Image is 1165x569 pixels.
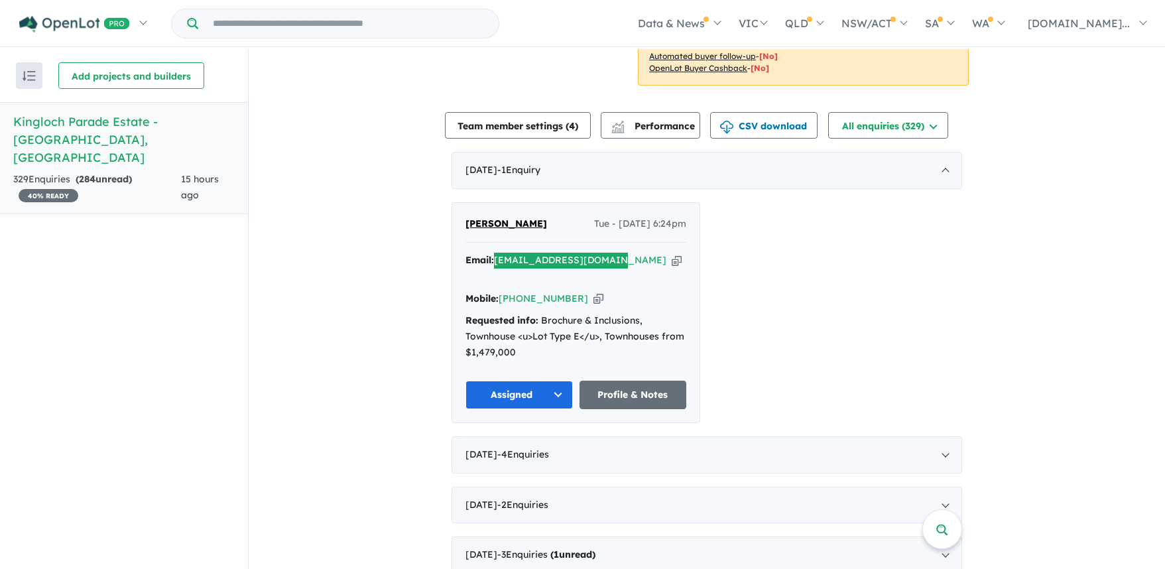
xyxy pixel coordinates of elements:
strong: ( unread) [76,173,132,185]
strong: Email: [465,254,494,266]
a: [PERSON_NAME] [465,216,547,232]
span: 40 % READY [19,189,78,202]
span: - 1 Enquir y [497,164,540,176]
span: 4 [569,120,575,132]
button: CSV download [710,112,818,139]
button: Copy [672,253,682,267]
span: Performance [613,120,695,132]
button: Copy [593,292,603,306]
strong: ( unread) [550,548,595,560]
a: [PHONE_NUMBER] [499,292,588,304]
span: 1 [554,548,559,560]
img: bar-chart.svg [611,125,625,133]
span: [No] [751,63,769,73]
a: Profile & Notes [580,381,687,409]
img: line-chart.svg [612,121,624,128]
div: 329 Enquir ies [13,172,181,204]
div: [DATE] [452,152,962,189]
div: [DATE] [452,436,962,474]
span: - 2 Enquir ies [497,499,548,511]
u: Automated buyer follow-up [649,51,756,61]
strong: Mobile: [465,292,499,304]
span: [DOMAIN_NAME]... [1028,17,1130,30]
div: Brochure & Inclusions, Townhouse <u>Lot Type E</u>, Townhouses from $1,479,000 [465,313,686,360]
button: Assigned [465,381,573,409]
u: OpenLot Buyer Cashback [649,63,747,73]
button: All enquiries (329) [828,112,948,139]
button: Add projects and builders [58,62,204,89]
h5: Kingloch Parade Estate - [GEOGRAPHIC_DATA] , [GEOGRAPHIC_DATA] [13,113,235,166]
span: Tue - [DATE] 6:24pm [594,216,686,232]
strong: Requested info: [465,314,538,326]
span: 15 hours ago [181,173,219,201]
input: Try estate name, suburb, builder or developer [201,9,496,38]
img: sort.svg [23,71,36,81]
button: Team member settings (4) [445,112,591,139]
div: [DATE] [452,487,962,524]
img: download icon [720,121,733,134]
span: [PERSON_NAME] [465,218,547,229]
span: - 4 Enquir ies [497,448,549,460]
img: Openlot PRO Logo White [19,16,130,32]
span: 284 [79,173,95,185]
span: - 3 Enquir ies [497,548,595,560]
a: [EMAIL_ADDRESS][DOMAIN_NAME] [494,254,666,266]
button: Performance [601,112,700,139]
span: [No] [759,51,778,61]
